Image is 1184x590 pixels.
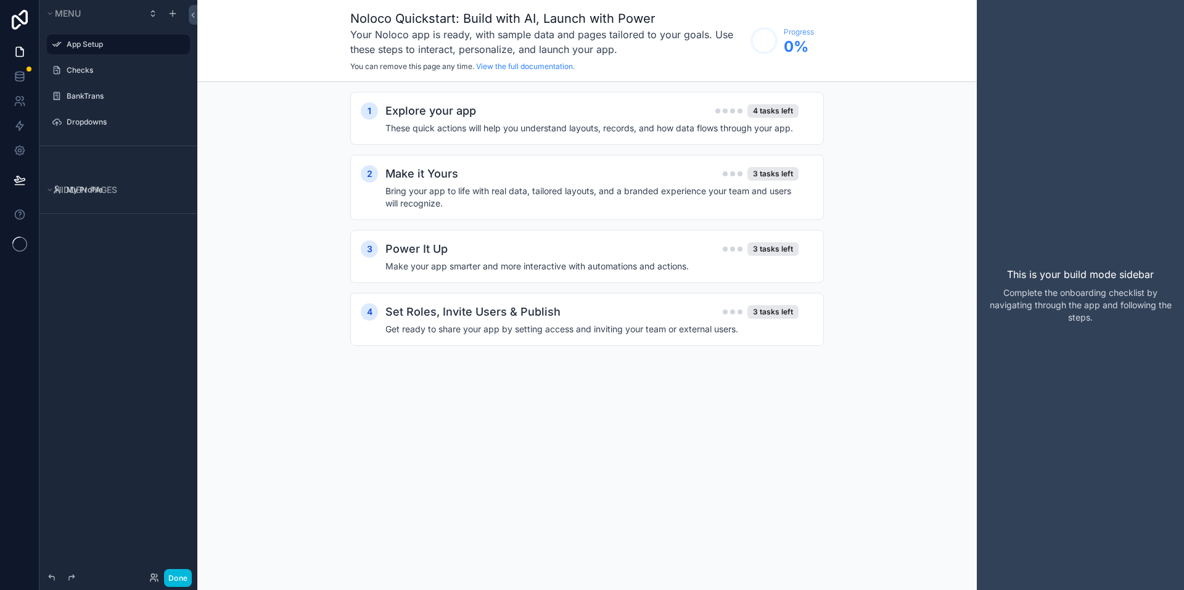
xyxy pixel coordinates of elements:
label: My Profile [67,185,183,195]
div: 3 [361,240,378,258]
p: This is your build mode sidebar [1007,267,1154,282]
h2: Make it Yours [385,165,458,182]
div: 4 tasks left [747,104,799,118]
h4: Get ready to share your app by setting access and inviting your team or external users. [385,323,799,335]
span: 0 % [784,37,814,57]
div: 3 tasks left [747,167,799,181]
h2: Explore your app [385,102,476,120]
h1: Noloco Quickstart: Build with AI, Launch with Power [350,10,744,27]
div: 1 [361,102,378,120]
h4: Make your app smarter and more interactive with automations and actions. [385,260,799,272]
label: Dropdowns [67,117,183,127]
a: View the full documentation. [476,62,575,71]
button: Menu [44,5,141,22]
h3: Your Noloco app is ready, with sample data and pages tailored to your goals. Use these steps to i... [350,27,744,57]
p: Complete the onboarding checklist by navigating through the app and following the steps. [987,287,1174,324]
div: scrollable content [197,82,977,380]
h4: These quick actions will help you understand layouts, records, and how data flows through your app. [385,122,799,134]
button: Hidden pages [44,181,185,199]
span: You can remove this page any time. [350,62,474,71]
button: Done [164,569,192,587]
div: 4 [361,303,378,321]
div: 3 tasks left [747,305,799,319]
h2: Power It Up [385,240,448,258]
label: Checks [67,65,183,75]
div: 3 tasks left [747,242,799,256]
label: App Setup [67,39,183,49]
h2: Set Roles, Invite Users & Publish [385,303,561,321]
label: BankTrans [67,91,183,101]
div: 2 [361,165,378,182]
span: Menu [55,8,81,18]
span: Progress [784,27,814,37]
h4: Bring your app to life with real data, tailored layouts, and a branded experience your team and u... [385,185,799,210]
